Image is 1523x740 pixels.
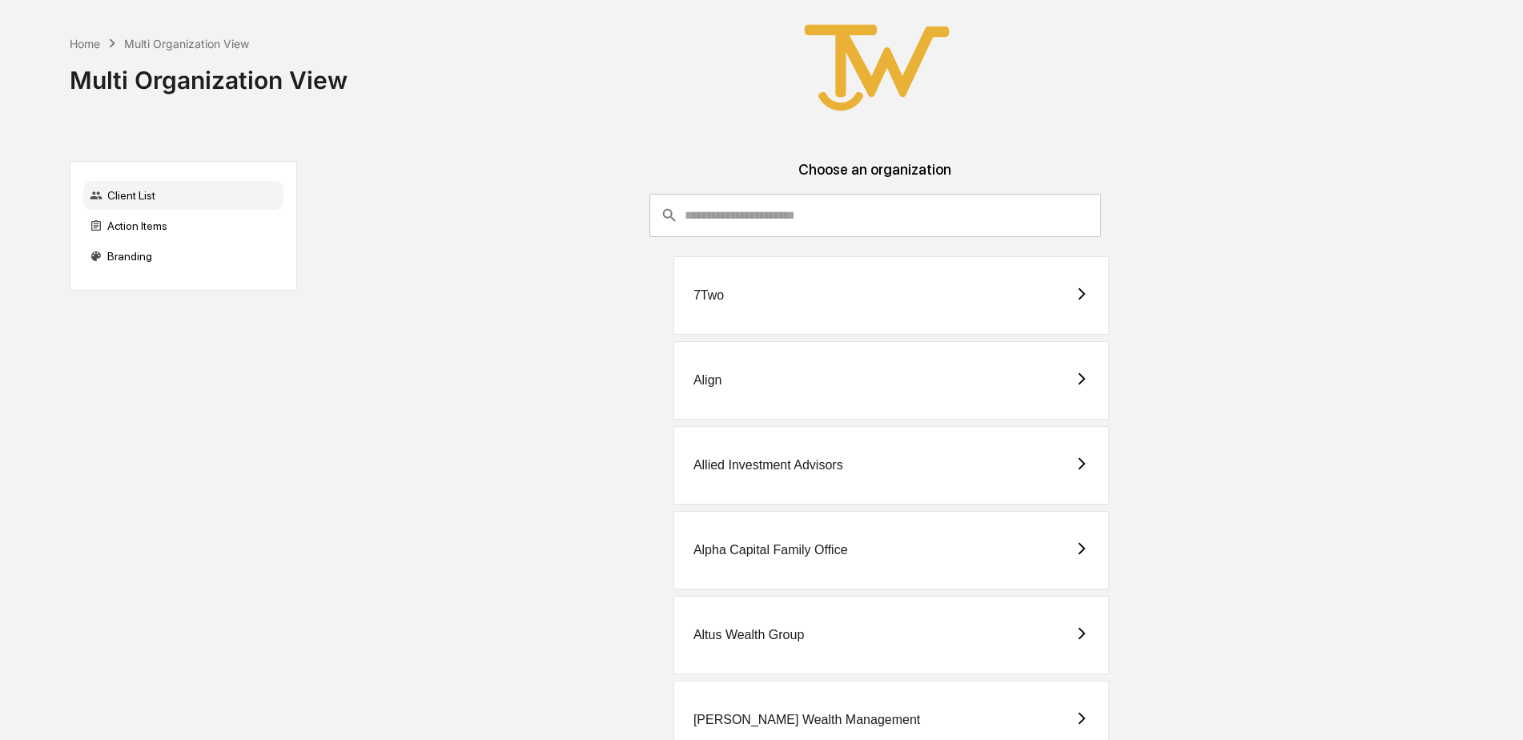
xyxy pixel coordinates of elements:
[70,53,348,95] div: Multi Organization View
[649,194,1102,237] div: consultant-dashboard__filter-organizations-search-bar
[83,211,283,240] div: Action Items
[693,628,804,642] div: Altus Wealth Group
[797,13,957,123] img: True West
[124,37,249,50] div: Multi Organization View
[83,242,283,271] div: Branding
[693,373,722,388] div: Align
[693,288,724,303] div: 7Two
[693,713,920,727] div: [PERSON_NAME] Wealth Management
[693,543,848,557] div: Alpha Capital Family Office
[693,458,843,473] div: Allied Investment Advisors
[70,37,100,50] div: Home
[310,161,1441,194] div: Choose an organization
[83,181,283,210] div: Client List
